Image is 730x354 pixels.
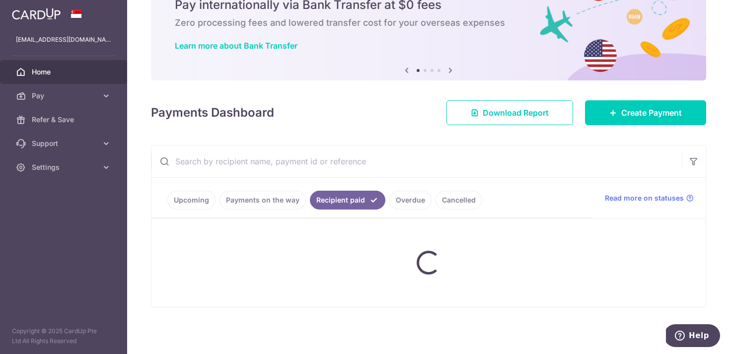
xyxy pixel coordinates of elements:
[32,91,97,101] span: Pay
[175,41,297,51] a: Learn more about Bank Transfer
[446,100,573,125] a: Download Report
[585,100,706,125] a: Create Payment
[310,191,385,210] a: Recipient paid
[666,324,720,349] iframe: Opens a widget where you can find more information
[16,35,111,45] p: [EMAIL_ADDRESS][DOMAIN_NAME]
[621,107,682,119] span: Create Payment
[32,67,97,77] span: Home
[32,162,97,172] span: Settings
[151,104,274,122] h4: Payments Dashboard
[605,193,684,203] span: Read more on statuses
[12,8,61,20] img: CardUp
[151,145,682,177] input: Search by recipient name, payment id or reference
[483,107,549,119] span: Download Report
[175,17,682,29] h6: Zero processing fees and lowered transfer cost for your overseas expenses
[605,193,694,203] a: Read more on statuses
[32,115,97,125] span: Refer & Save
[32,139,97,148] span: Support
